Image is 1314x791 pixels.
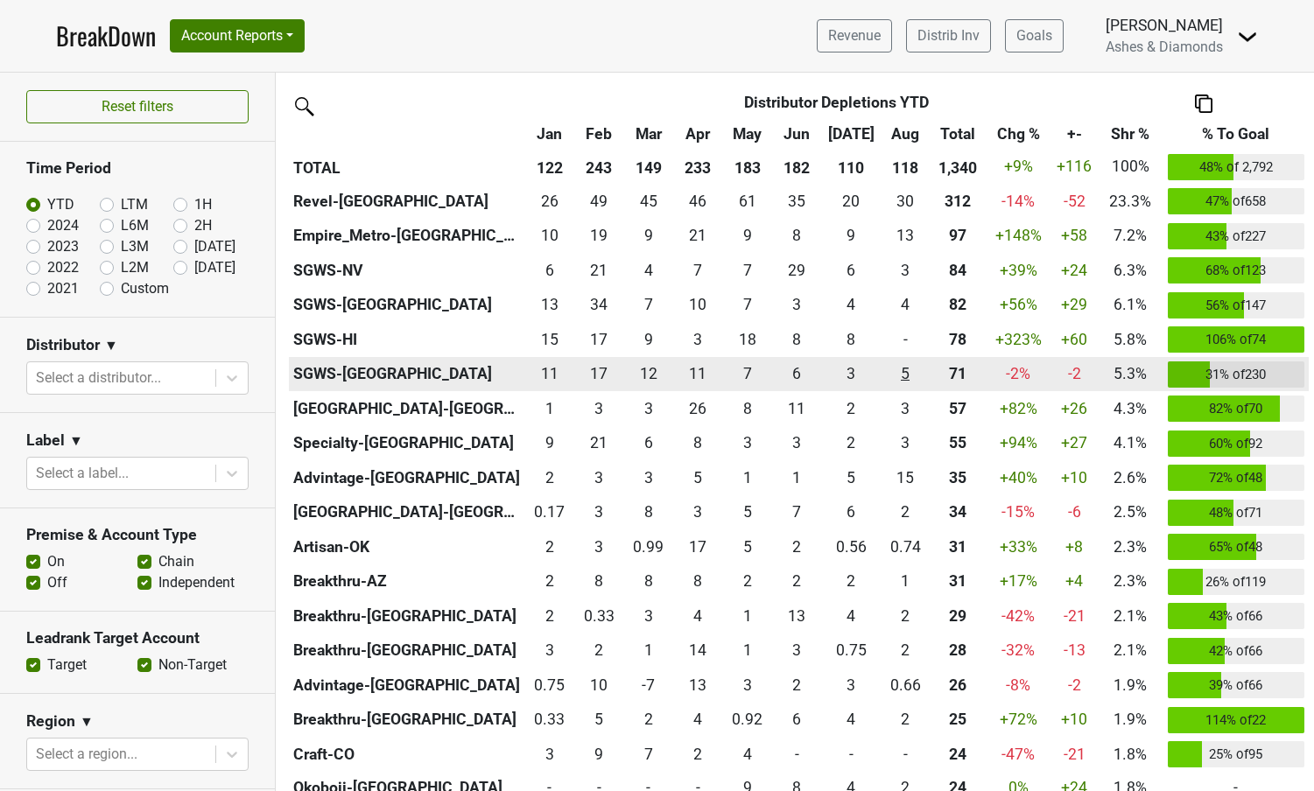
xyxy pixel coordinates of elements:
[529,397,570,420] div: 1
[722,253,771,288] td: 7
[986,357,1050,392] td: -2 %
[881,150,930,185] th: 118
[574,87,1098,118] th: Distributor Depletions YTD
[623,426,672,461] td: 6.084
[930,391,986,426] th: 57.416
[776,431,818,454] div: 3
[826,397,876,420] div: 2
[579,500,620,523] div: 3
[525,357,574,392] td: 10.749
[623,529,672,564] td: 0.99
[881,529,930,564] td: 0.74
[1098,118,1163,150] th: Shr %: activate to sort column ascending
[289,460,525,495] th: Advintage-[GEOGRAPHIC_DATA]
[678,466,719,489] div: 5
[56,17,156,54] a: BreakDown
[776,397,818,420] div: 11
[881,357,930,392] td: 4.75
[1098,426,1163,461] td: 4.1%
[776,466,818,489] div: 1
[289,219,525,254] th: Empire_Metro-[GEOGRAPHIC_DATA]
[289,253,525,288] th: SGWS-NV
[885,259,926,282] div: 3
[986,288,1050,323] td: +56 %
[574,253,623,288] td: 21.083
[525,288,574,323] td: 12.579
[881,322,930,357] td: 0
[934,362,981,385] div: 71
[289,150,525,185] th: TOTAL
[525,426,574,461] td: 8.585
[289,426,525,461] th: Specialty-[GEOGRAPHIC_DATA]
[121,236,149,257] label: L3M
[623,495,672,530] td: 8.085
[772,357,821,392] td: 5.582
[525,253,574,288] td: 6.417
[881,184,930,219] td: 29.5
[673,391,722,426] td: 26.083
[722,357,771,392] td: 7.25
[628,328,669,351] div: 9
[529,431,570,454] div: 9
[722,391,771,426] td: 7.5
[623,357,672,392] td: 12.083
[529,466,570,489] div: 2
[934,328,981,351] div: 78
[170,19,305,52] button: Account Reports
[722,184,771,219] td: 61.334
[194,236,235,257] label: [DATE]
[722,495,771,530] td: 4.585
[673,426,722,461] td: 7.666
[678,259,719,282] div: 7
[1098,150,1163,185] td: 100%
[673,288,722,323] td: 10.251
[1098,460,1163,495] td: 2.6%
[678,500,719,523] div: 3
[47,215,79,236] label: 2024
[525,322,574,357] td: 14.583
[930,426,986,461] th: 55.002
[881,426,930,461] td: 3.167
[529,500,570,523] div: 0.17
[525,184,574,219] td: 26
[722,288,771,323] td: 6.748
[525,219,574,254] td: 9.5
[1055,431,1093,454] div: +27
[673,495,722,530] td: 2.835
[26,159,249,178] h3: Time Period
[821,322,880,357] td: 8.334
[885,362,926,385] div: 5
[934,259,981,282] div: 84
[1098,253,1163,288] td: 6.3%
[673,118,722,150] th: Apr: activate to sort column ascending
[574,357,623,392] td: 17.415
[727,362,768,385] div: 7
[986,118,1050,150] th: Chg %: activate to sort column ascending
[930,460,986,495] th: 34.650
[934,500,981,523] div: 34
[289,391,525,426] th: [GEOGRAPHIC_DATA]-[GEOGRAPHIC_DATA]
[934,190,981,213] div: 312
[623,219,672,254] td: 9.333
[881,391,930,426] td: 3.416
[1055,293,1093,316] div: +29
[986,460,1050,495] td: +40 %
[821,253,880,288] td: 6.083
[574,150,623,185] th: 243
[194,257,235,278] label: [DATE]
[628,362,669,385] div: 12
[289,91,317,119] img: filter
[821,495,880,530] td: 6.165
[678,397,719,420] div: 26
[678,431,719,454] div: 8
[821,357,880,392] td: 2.5
[623,184,672,219] td: 45
[1055,397,1093,420] div: +26
[885,466,926,489] div: 15
[826,362,876,385] div: 3
[574,426,623,461] td: 21.167
[525,391,574,426] td: 1.166
[623,288,672,323] td: 6.663
[881,118,930,150] th: Aug: activate to sort column ascending
[1098,357,1163,392] td: 5.3%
